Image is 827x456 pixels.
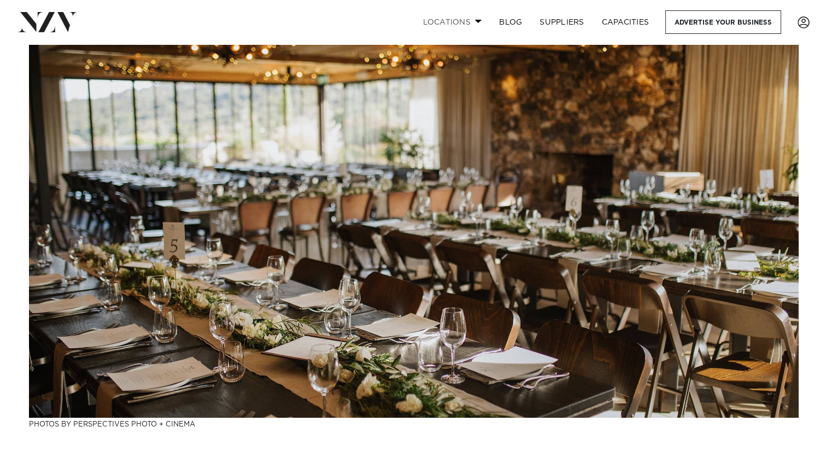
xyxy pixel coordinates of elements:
[17,12,77,32] img: nzv-logo.png
[531,10,593,34] a: SUPPLIERS
[414,10,490,34] a: Locations
[665,10,781,34] a: Advertise your business
[490,10,531,34] a: BLOG
[593,10,658,34] a: Capacities
[29,418,799,429] h3: Photos by Perspectives Photo + Cinema
[29,44,799,418] img: Waiheke Wedding Venues - The Top Venues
